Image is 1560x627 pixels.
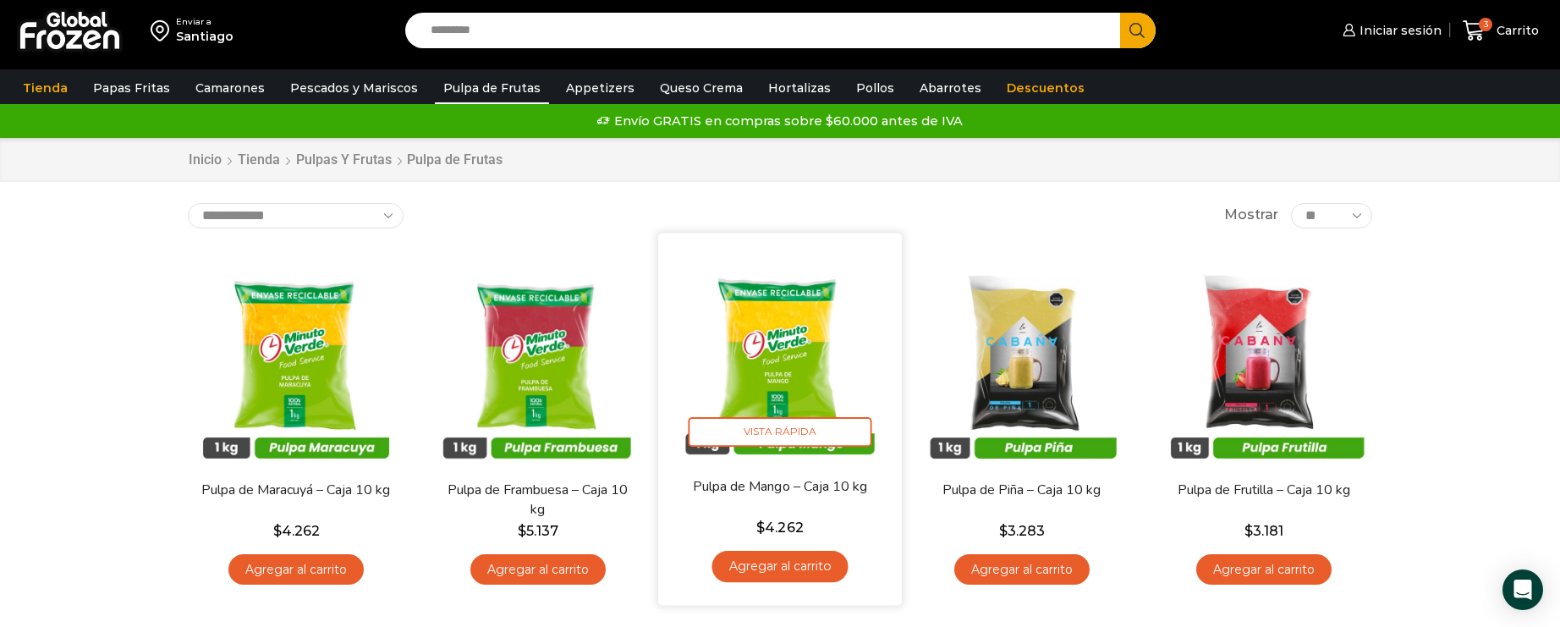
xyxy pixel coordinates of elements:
select: Pedido de la tienda [188,203,404,228]
span: Carrito [1492,22,1539,39]
span: $ [756,519,765,535]
div: Enviar a [176,16,233,28]
a: Camarones [187,72,273,104]
a: Pescados y Mariscos [282,72,426,104]
a: Descuentos [998,72,1093,104]
a: Tienda [237,151,281,170]
a: Pulpa de Frambuesa – Caja 10 kg [441,481,635,520]
img: address-field-icon.svg [151,16,176,45]
span: Vista Rápida [689,417,872,447]
div: Santiago [176,28,233,45]
span: $ [518,523,526,539]
nav: Breadcrumb [188,151,503,170]
button: Search button [1120,13,1156,48]
span: 3 [1479,18,1492,31]
bdi: 3.181 [1244,523,1283,539]
span: $ [999,523,1008,539]
a: Pulpa de Frutilla – Caja 10 kg [1167,481,1361,500]
a: Abarrotes [911,72,990,104]
a: Agregar al carrito: “Pulpa de Mango - Caja 10 kg” [711,551,848,582]
h1: Pulpa de Frutas [407,151,503,168]
bdi: 3.283 [999,523,1045,539]
a: Agregar al carrito: “Pulpa de Piña - Caja 10 kg” [954,554,1090,586]
a: Pulpas y Frutas [295,151,393,170]
a: Agregar al carrito: “Pulpa de Frutilla - Caja 10 kg” [1196,554,1332,586]
a: Pulpa de Piña – Caja 10 kg [925,481,1119,500]
a: Pulpa de Mango – Caja 10 kg [682,476,878,496]
a: Pulpa de Maracuyá – Caja 10 kg [199,481,393,500]
bdi: 4.262 [273,523,320,539]
a: Queso Crema [651,72,751,104]
span: Iniciar sesión [1355,22,1442,39]
a: Papas Fritas [85,72,179,104]
a: Inicio [188,151,222,170]
bdi: 4.262 [756,519,803,535]
span: $ [1244,523,1253,539]
a: Agregar al carrito: “Pulpa de Maracuyá - Caja 10 kg” [228,554,364,586]
div: Open Intercom Messenger [1502,569,1543,610]
a: Agregar al carrito: “Pulpa de Frambuesa - Caja 10 kg” [470,554,606,586]
a: Tienda [14,72,76,104]
a: 3 Carrito [1458,11,1543,51]
bdi: 5.137 [518,523,558,539]
a: Pollos [848,72,903,104]
span: $ [273,523,282,539]
a: Hortalizas [760,72,839,104]
a: Pulpa de Frutas [435,72,549,104]
a: Iniciar sesión [1338,14,1442,47]
a: Appetizers [558,72,643,104]
span: Mostrar [1224,206,1278,225]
